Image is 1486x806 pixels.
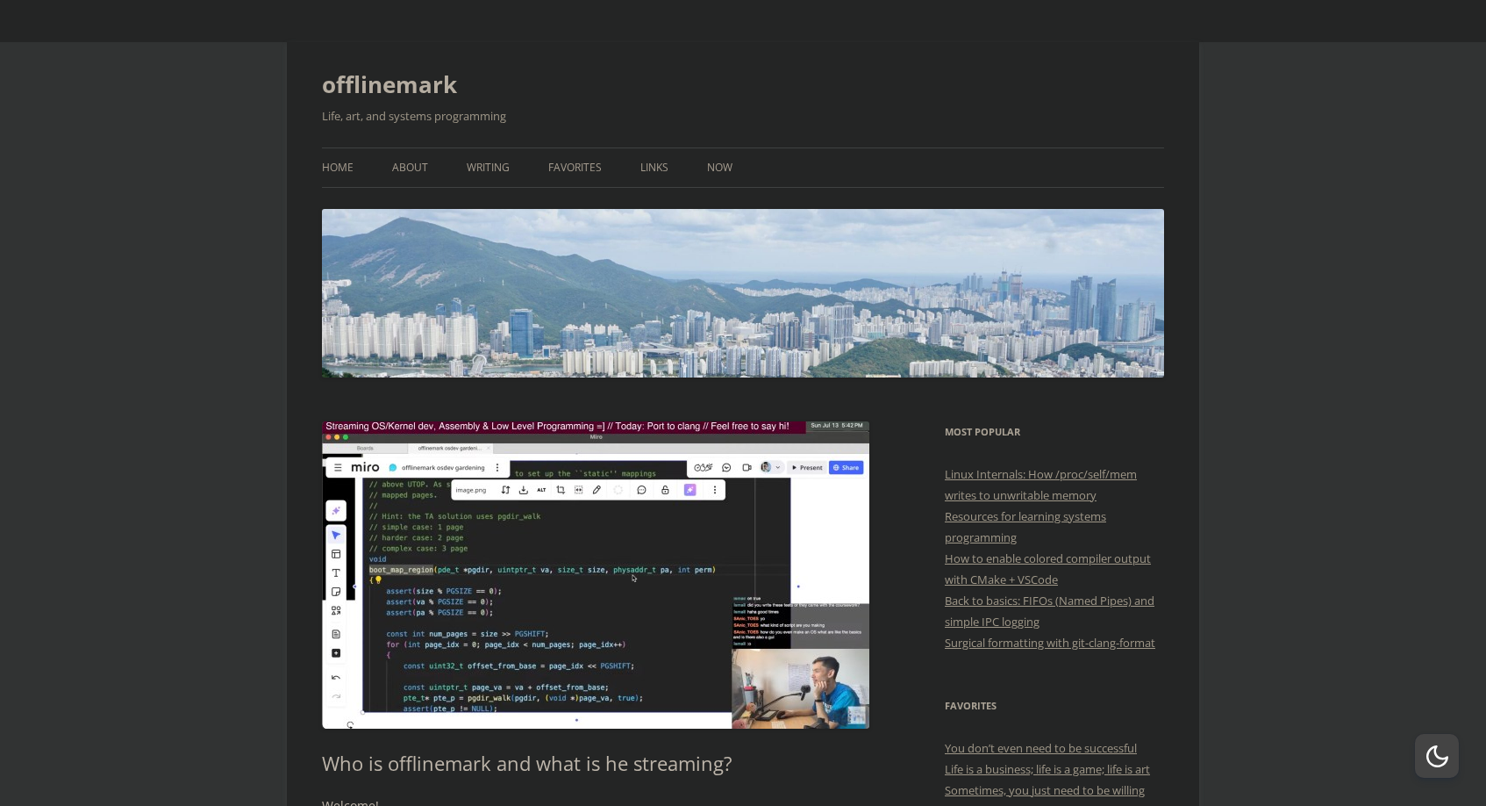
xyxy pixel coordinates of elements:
a: Favorites [548,148,602,187]
a: Linux Internals: How /proc/self/mem writes to unwritable memory [945,466,1137,503]
h1: Who is offlinemark and what is he streaming? [322,752,870,774]
h3: Favorites [945,695,1164,716]
a: How to enable colored compiler output with CMake + VSCode [945,551,1151,587]
a: Home [322,148,354,187]
a: Sometimes, you just need to be willing [945,782,1145,798]
a: Links [640,148,668,187]
img: offlinemark [322,209,1164,377]
a: Writing [467,148,510,187]
h2: Life, art, and systems programming [322,105,1164,126]
a: Life is a business; life is a game; life is art [945,761,1150,777]
a: Resources for learning systems programming [945,508,1106,545]
a: Now [707,148,732,187]
a: Back to basics: FIFOs (Named Pipes) and simple IPC logging [945,593,1154,630]
a: Surgical formatting with git-clang-format [945,635,1155,651]
a: You don’t even need to be successful [945,740,1137,756]
a: About [392,148,428,187]
h3: Most Popular [945,421,1164,443]
a: offlinemark [322,63,457,105]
